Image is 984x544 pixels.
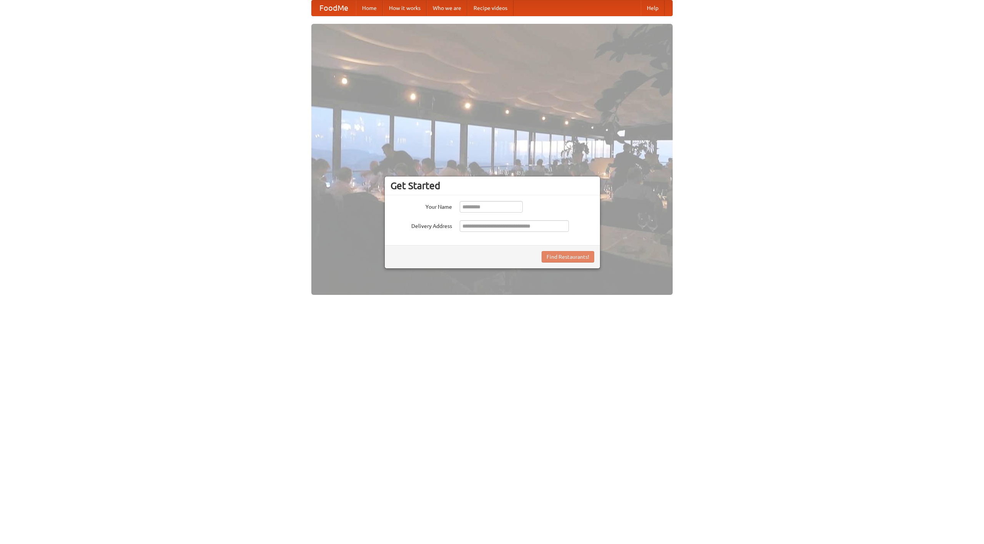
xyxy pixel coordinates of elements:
a: Who we are [427,0,467,16]
a: Recipe videos [467,0,514,16]
label: Your Name [391,201,452,211]
a: FoodMe [312,0,356,16]
a: How it works [383,0,427,16]
a: Help [641,0,665,16]
label: Delivery Address [391,220,452,230]
a: Home [356,0,383,16]
button: Find Restaurants! [542,251,594,263]
h3: Get Started [391,180,594,191]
